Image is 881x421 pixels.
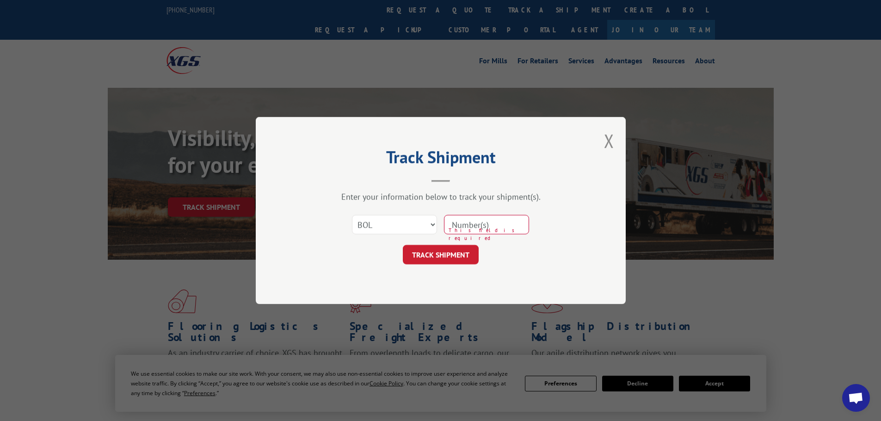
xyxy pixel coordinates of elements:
[842,384,870,412] div: Open chat
[449,226,529,242] span: This field is required
[302,151,579,168] h2: Track Shipment
[444,215,529,234] input: Number(s)
[403,245,479,264] button: TRACK SHIPMENT
[302,191,579,202] div: Enter your information below to track your shipment(s).
[604,128,614,153] button: Close modal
